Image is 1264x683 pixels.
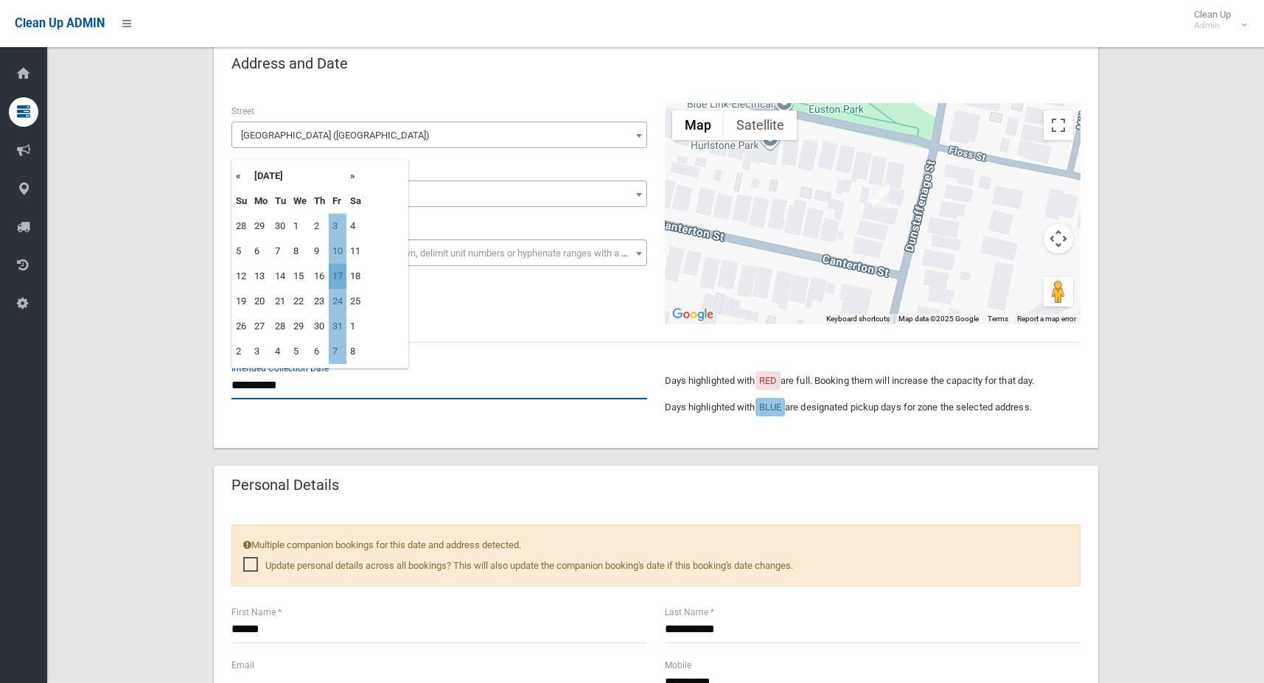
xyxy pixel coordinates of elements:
div: Multiple companion bookings for this date and address detected. [231,525,1080,586]
td: 5 [232,239,251,264]
td: 30 [310,314,329,339]
th: Th [310,189,329,214]
td: 13 [251,264,271,289]
td: 8 [290,239,310,264]
img: Google [668,305,717,324]
td: 26 [232,314,251,339]
button: Keyboard shortcuts [826,314,890,324]
span: Select the unit number from the dropdown, delimit unit numbers or hyphenate ranges with a comma [241,248,653,259]
span: Clean Up ADMIN [15,16,105,30]
header: Address and Date [214,49,366,78]
button: Map camera controls [1044,224,1073,253]
span: BLUE [759,402,781,413]
td: 30 [271,214,290,239]
td: 2 [232,339,251,364]
td: 11 [346,239,365,264]
a: Report a map error [1017,315,1076,323]
td: 3 [251,339,271,364]
td: 2 [310,214,329,239]
td: 7 [329,339,346,364]
th: Mo [251,189,271,214]
td: 29 [251,214,271,239]
span: Map data ©2025 Google [898,315,979,323]
small: Admin [1194,20,1231,31]
button: Show satellite imagery [724,111,797,140]
p: Days highlighted with are designated pickup days for zone the selected address. [665,399,1080,416]
span: Clean Up [1187,9,1246,31]
td: 1 [290,214,310,239]
span: Update personal details across all bookings? This will also update the companion booking's date i... [243,557,793,575]
td: 25 [346,289,365,314]
span: 52 [231,181,647,207]
th: » [346,164,365,189]
button: Show street map [672,111,724,140]
td: 23 [310,289,329,314]
th: « [232,164,251,189]
a: Open this area in Google Maps (opens a new window) [668,305,717,324]
td: 1 [346,314,365,339]
div: 52 Dunstaffenage Street, HURLSTONE PARK NSW 2193 [872,183,890,209]
p: Days highlighted with are full. Booking them will increase the capacity for that day. [665,372,1080,390]
th: We [290,189,310,214]
td: 8 [346,339,365,364]
span: Dunstaffenage Street (HURLSTONE PARK 2193) [235,125,643,146]
th: Sa [346,189,365,214]
th: Fr [329,189,346,214]
td: 29 [290,314,310,339]
td: 16 [310,264,329,289]
td: 4 [271,339,290,364]
td: 18 [346,264,365,289]
td: 17 [329,264,346,289]
td: 6 [310,339,329,364]
td: 3 [329,214,346,239]
span: 52 [235,184,643,205]
td: 28 [271,314,290,339]
td: 28 [232,214,251,239]
td: 4 [346,214,365,239]
td: 31 [329,314,346,339]
a: Terms (opens in new tab) [988,315,1008,323]
th: [DATE] [251,164,346,189]
td: 15 [290,264,310,289]
th: Tu [271,189,290,214]
td: 21 [271,289,290,314]
header: Personal Details [214,471,357,500]
td: 27 [251,314,271,339]
td: 22 [290,289,310,314]
span: Dunstaffenage Street (HURLSTONE PARK 2193) [231,122,647,148]
td: 24 [329,289,346,314]
td: 6 [251,239,271,264]
td: 14 [271,264,290,289]
td: 19 [232,289,251,314]
td: 5 [290,339,310,364]
td: 9 [310,239,329,264]
td: 20 [251,289,271,314]
td: 7 [271,239,290,264]
td: 10 [329,239,346,264]
button: Drag Pegman onto the map to open Street View [1044,277,1073,307]
th: Su [232,189,251,214]
span: RED [759,375,777,386]
button: Toggle fullscreen view [1044,111,1073,140]
td: 12 [232,264,251,289]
